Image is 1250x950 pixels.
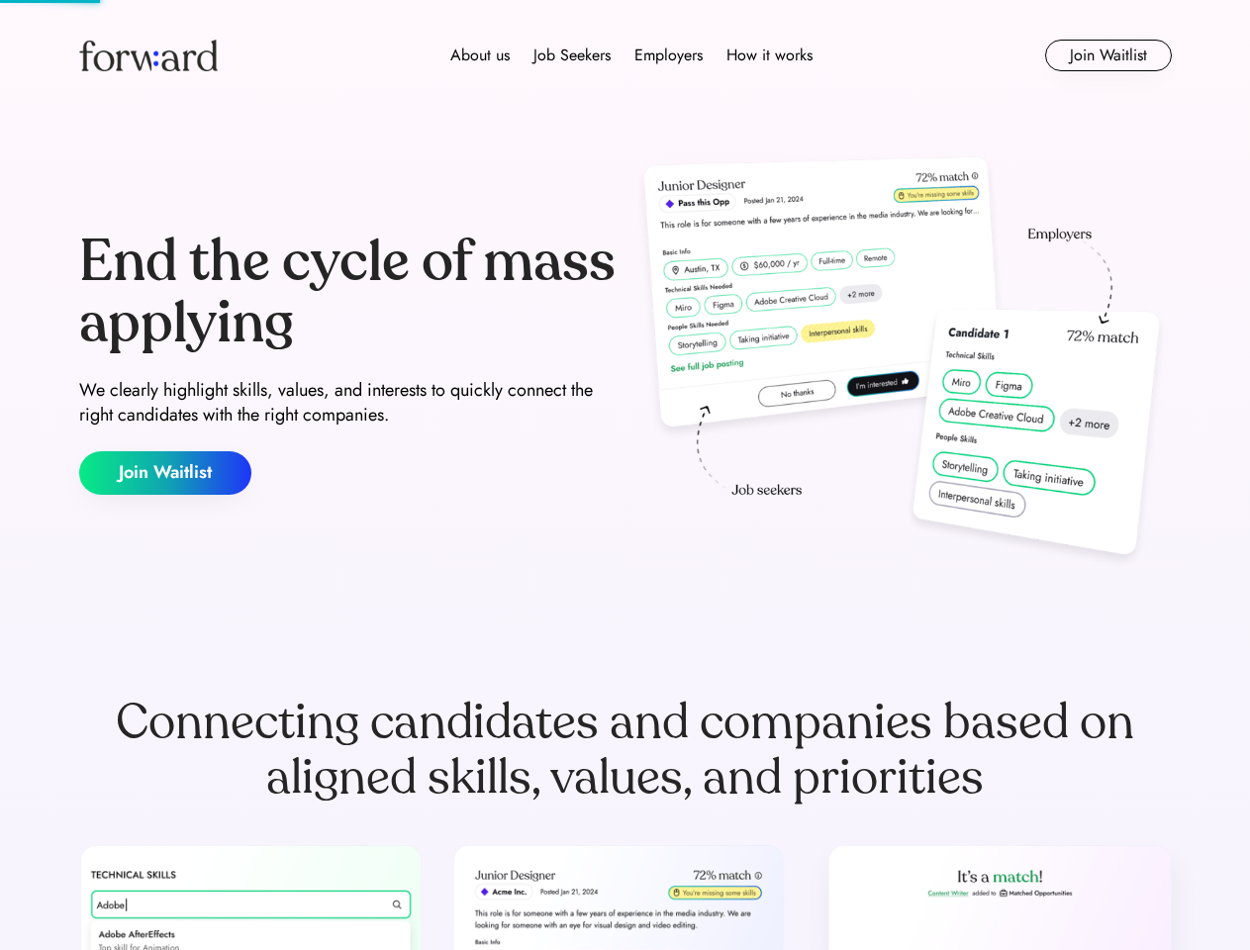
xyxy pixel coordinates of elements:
img: Forward logo [79,40,218,71]
button: Join Waitlist [1045,40,1172,71]
button: Join Waitlist [79,451,251,495]
div: About us [450,44,510,67]
div: End the cycle of mass applying [79,232,618,353]
img: hero-image.png [633,150,1172,576]
div: Connecting candidates and companies based on aligned skills, values, and priorities [79,695,1172,806]
div: Job Seekers [533,44,611,67]
div: Employers [634,44,703,67]
div: How it works [726,44,813,67]
div: We clearly highlight skills, values, and interests to quickly connect the right candidates with t... [79,378,618,427]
